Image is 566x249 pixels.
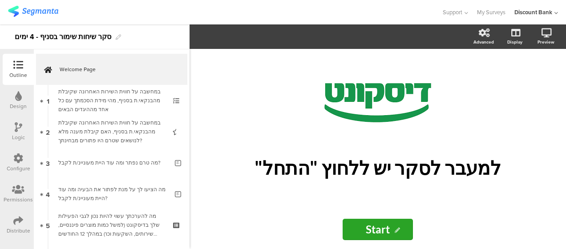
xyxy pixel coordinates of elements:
[58,158,168,167] div: מה טרם נפתר ומה עוד היית מעוניינ/ת לקבל?
[46,189,50,199] span: 4
[58,212,165,238] div: מה להערכתך עשוי להיות נכון לגבי הפעילות שלך בדיסקונט (למשל כמות מוצרים פיננסיים, שירותים, השקעות ...
[60,65,174,74] span: Welcome Page
[36,54,187,85] a: Welcome Page
[58,118,165,145] div: במחשבה על חווית השירות האחרונה שקיבלת מהבנקאי.ת בסניף, האם קיבלת מענה מלא לנושאים שטרם היו פתורים...
[8,6,58,17] img: segmanta logo
[538,39,554,45] div: Preview
[7,165,30,173] div: Configure
[10,102,27,110] div: Design
[58,185,168,203] div: מה הציעו לך על מנת לפתור את הבעיה ומה עוד היית מעוניינ/ת לקבל?
[47,96,49,105] span: 1
[507,39,522,45] div: Display
[46,127,50,137] span: 2
[36,85,187,116] a: 1 במחשבה על חווית השירות האחרונה שקיבלת מהבנקאי.ת בסניף, מהי מידת הסכמתך עם כל אחד מההיגדים הבאים
[36,178,187,209] a: 4 מה הציעו לך על מנת לפתור את הבעיה ומה עוד היית מעוניינ/ת לקבל?
[4,196,33,204] div: Permissions
[443,8,462,16] span: Support
[9,71,27,79] div: Outline
[514,8,552,16] div: Discount Bank
[58,87,165,114] div: במחשבה על חווית השירות האחרונה שקיבלת מהבנקאי.ת בסניף, מהי מידת הסכמתך עם כל אחד מההיגדים הבאים
[473,39,494,45] div: Advanced
[46,158,50,168] span: 3
[7,227,30,235] div: Distribute
[36,209,187,241] a: 5 מה להערכתך עשוי להיות נכון לגבי הפעילות שלך בדיסקונט (למשל כמות מוצרים פיננסיים, שירותים, השקעו...
[343,219,413,240] input: Start
[213,157,542,179] p: למעבר לסקר יש ללחוץ "התחל"
[36,147,187,178] a: 3 מה טרם נפתר ומה עוד היית מעוניינ/ת לקבל?
[36,116,187,147] a: 2 במחשבה על חווית השירות האחרונה שקיבלת מהבנקאי.ת בסניף, האם קיבלת מענה מלא לנושאים שטרם היו פתור...
[12,133,25,141] div: Logic
[46,220,50,230] span: 5
[15,30,111,44] div: סקר שיחות שימור בסניף - 4 ימים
